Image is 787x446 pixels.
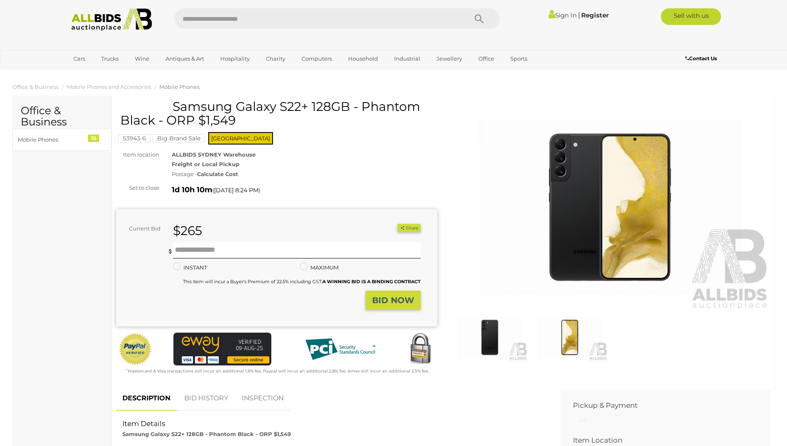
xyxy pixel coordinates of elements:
div: Mobile Phones [18,135,86,145]
a: Cars [68,52,90,66]
a: Antiques & Art [160,52,210,66]
small: Mastercard & Visa transactions will incur an additional 1.9% fee. Paypal will incur an additional... [127,368,429,374]
div: Set to close [110,183,166,193]
a: Register [581,11,609,19]
img: Allbids.com.au [67,8,157,31]
img: Samsung Galaxy S22+ 128GB - Phantom Black - ORP $1,549 [450,104,771,311]
a: BID HISTORY [178,386,234,411]
a: DESCRIPTION [116,386,177,411]
span: [DATE] 8:24 PM [214,186,258,194]
strong: Calculate Cost [197,171,238,177]
a: [GEOGRAPHIC_DATA] [68,66,138,79]
img: PCI DSS compliant [299,333,382,366]
a: Wine [129,52,155,66]
div: Postage - [172,169,437,179]
strong: BID NOW [372,295,414,305]
h1: Samsung Galaxy S22+ 128GB - Phantom Black - ORP $1,549 [120,100,435,127]
a: Trucks [96,52,124,66]
h2: Item Location [573,436,746,444]
img: Official PayPal Seal [118,333,152,366]
a: Household [343,52,383,66]
a: Sign In [548,11,577,19]
label: INSTANT [173,263,207,272]
h2: Item Details [122,420,542,428]
a: Office & Business [12,83,58,90]
div: 10 [88,135,99,142]
button: Share [397,224,420,233]
a: 53943-6 [118,135,151,142]
a: Big Brand Sale [153,135,205,142]
li: Watch this item [388,224,396,232]
a: INSPECTION [236,386,290,411]
h2: Pickup & Payment [573,402,746,409]
button: BID NOW [365,291,421,310]
a: Industrial [389,52,426,66]
div: Current Bid [116,224,167,233]
a: Sell with us [661,8,721,25]
a: Mobile Phones [159,83,200,90]
a: Office [473,52,499,66]
mark: Big Brand Sale [153,134,205,142]
img: eWAY Payment Gateway [173,333,271,365]
strong: 1d 10h 10m [172,185,212,194]
strong: $265 [173,223,202,238]
a: Charity [261,52,291,66]
b: Contact Us [685,55,717,61]
b: A WINNING BID IS A BINDING CONTRACT [322,279,421,284]
a: Sports [505,52,533,66]
mark: 53943-6 [118,134,151,142]
img: Secured by Rapid SSL [404,333,437,366]
a: Computers [296,52,337,66]
img: Samsung Galaxy S22+ 128GB - Phantom Black - ORP $1,549 [532,313,608,362]
button: Search [458,8,500,29]
h2: Office & Business [21,105,103,128]
img: Samsung Galaxy S22+ 128GB - Phantom Black - ORP $1,549 [452,313,528,362]
label: MAXIMUM [300,263,339,272]
strong: ALLBIDS SYDNEY Warehouse [172,151,256,158]
strong: Freight or Local Pickup [172,161,239,167]
span: [GEOGRAPHIC_DATA] [208,132,273,145]
span: ( ) [212,187,260,194]
a: Mobile Phones 10 [12,129,112,151]
div: Item location [110,150,166,159]
span: | [578,10,580,20]
a: Contact Us [685,54,719,63]
a: Mobile Phones and Accessories [67,83,151,90]
strong: Samsung Galaxy S22+ 128GB - Phantom Black - ORP $1,549 [122,431,291,437]
img: small-loading.gif [579,418,586,423]
a: Jewellery [431,52,468,66]
small: This Item will incur a Buyer's Premium of 22.5% including GST. [183,279,421,284]
a: Hospitality [215,52,255,66]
